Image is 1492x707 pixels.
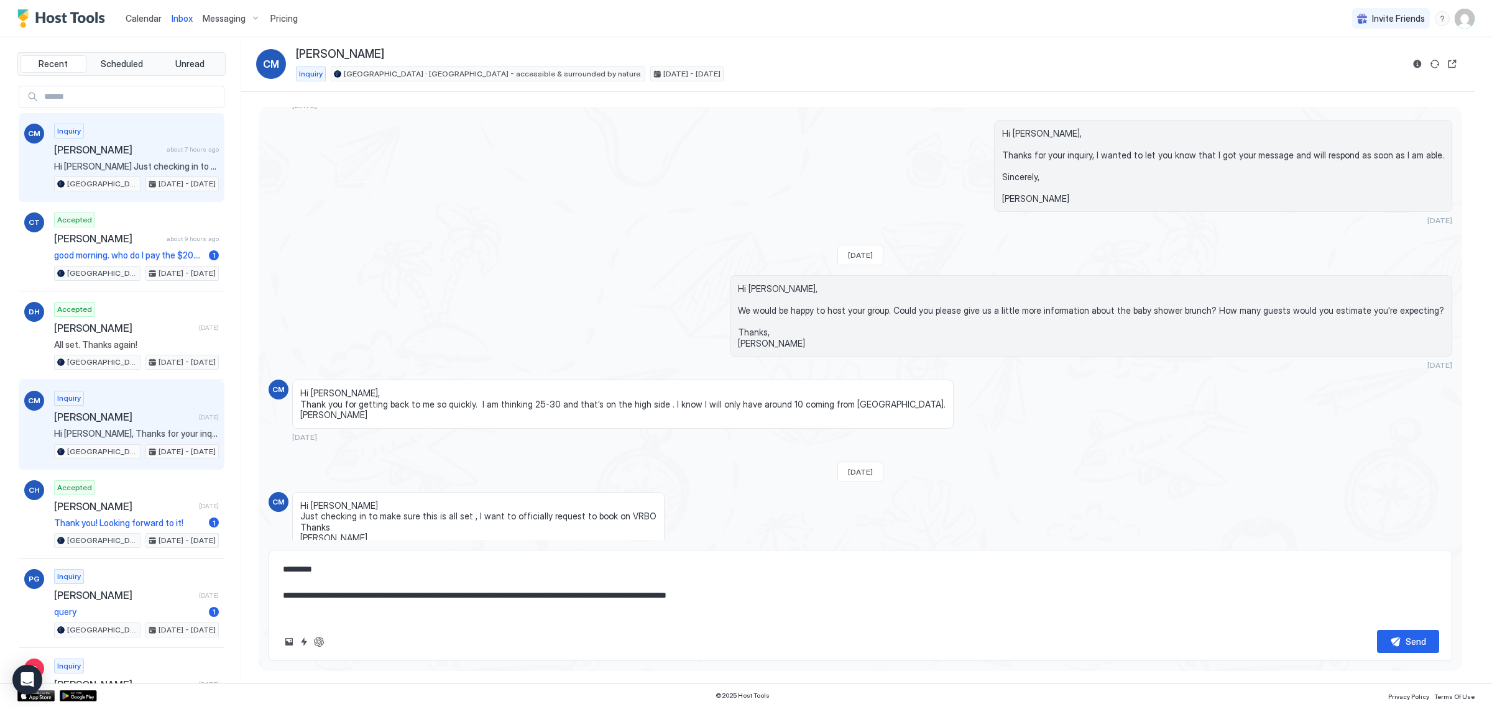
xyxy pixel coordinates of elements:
div: tab-group [17,52,226,76]
span: Accepted [57,304,92,315]
span: Inquiry [57,393,81,404]
span: Unread [175,58,205,70]
span: [PERSON_NAME] [296,47,384,62]
span: Accepted [57,482,92,493]
span: G [31,663,37,674]
span: Messaging [203,13,246,24]
button: Sync reservation [1427,57,1442,71]
span: Hi [PERSON_NAME], Thanks for your inquiry, I wanted to let you know that I got your message and w... [1002,128,1444,204]
span: [GEOGRAPHIC_DATA] · [GEOGRAPHIC_DATA] - accessible & surrounded by nature. [67,624,137,636]
span: Hi [PERSON_NAME], We would be happy to host your group. Could you please give us a little more in... [738,283,1444,349]
button: Upload image [282,634,297,649]
a: Inbox [172,12,193,25]
a: Calendar [126,12,162,25]
span: [DATE] - [DATE] [159,357,216,368]
span: 1 [213,607,216,616]
span: good morning. who do I pay the $20.00 for the BBQ? should I pay Ed directly? also, in the bear ba... [54,250,204,261]
span: Inquiry [57,125,81,137]
span: [PERSON_NAME] [54,322,194,334]
span: [DATE] [292,432,317,442]
button: Scheduled [89,55,155,73]
span: [DATE] [848,467,873,477]
span: [DATE] [848,250,873,260]
button: Send [1377,630,1439,653]
span: query [54,606,204,618]
div: App Store [17,690,55,701]
span: Hi [PERSON_NAME] Just checking in to make sure this is all set , I want to officially request to ... [300,500,656,544]
span: [DATE] - [DATE] [159,535,216,546]
span: CM [272,496,285,508]
span: Thank you! Looking forward to it! [54,518,204,529]
span: CM [28,395,40,406]
a: Host Tools Logo [17,9,111,28]
span: Pricing [270,13,298,24]
span: [DATE] - [DATE] [159,268,216,279]
span: Terms Of Use [1434,693,1475,700]
span: Recent [39,58,68,70]
span: Inquiry [299,68,323,80]
span: [PERSON_NAME] [54,500,194,513]
span: [PERSON_NAME] [54,678,194,691]
div: Send [1406,635,1426,648]
span: CH [29,485,40,496]
button: Open reservation [1445,57,1460,71]
button: Recent [21,55,86,73]
span: about 9 hours ago [167,235,219,243]
span: [PERSON_NAME] [54,232,162,245]
span: [DATE] - [DATE] [159,178,216,189]
span: [GEOGRAPHIC_DATA] · [GEOGRAPHIC_DATA] - accessible & surrounded by nature. [344,68,642,80]
button: ChatGPT Auto Reply [311,634,326,649]
span: 1 [213,250,216,260]
span: 1 [213,518,216,527]
span: [DATE] [199,413,219,421]
input: Input Field [39,86,224,107]
span: [GEOGRAPHIC_DATA] · [GEOGRAPHIC_DATA] - accessible & surrounded by nature. [67,535,137,546]
div: User profile [1455,9,1475,29]
span: Calendar [126,13,162,24]
span: [DATE] - [DATE] [159,624,216,636]
span: CM [263,57,279,71]
span: [GEOGRAPHIC_DATA] · [GEOGRAPHIC_DATA] - accessible & surrounded by nature. [67,357,137,368]
span: [PERSON_NAME] [54,144,162,156]
span: [DATE] [199,680,219,688]
span: Invite Friends [1372,13,1425,24]
span: [GEOGRAPHIC_DATA] · [GEOGRAPHIC_DATA] - accessible & surrounded by nature. [67,268,137,279]
button: Unread [157,55,223,73]
button: Reservation information [1410,57,1425,71]
span: Inquiry [57,660,81,672]
a: Terms Of Use [1434,689,1475,702]
span: Inbox [172,13,193,24]
span: [DATE] [199,502,219,510]
span: [DATE] [1427,360,1452,370]
span: PG [29,573,40,585]
span: © 2025 Host Tools [716,691,770,700]
span: [GEOGRAPHIC_DATA] · [GEOGRAPHIC_DATA] - accessible & surrounded by nature. [67,178,137,189]
span: Privacy Policy [1388,693,1429,700]
a: Google Play Store [60,690,97,701]
span: CM [272,384,285,395]
span: [DATE] - [DATE] [159,446,216,457]
span: [DATE] [1427,216,1452,225]
span: [DATE] - [DATE] [663,68,721,80]
span: Inquiry [57,571,81,582]
span: DH [29,306,40,317]
span: [PERSON_NAME] [54,589,194,601]
span: about 7 hours ago [167,145,219,153]
span: CM [28,128,40,139]
div: menu [1435,11,1450,26]
span: [DATE] [199,324,219,332]
span: CT [29,217,40,228]
a: Privacy Policy [1388,689,1429,702]
span: Scheduled [101,58,143,70]
div: Open Intercom Messenger [12,665,42,695]
span: All set. Thanks again! [54,339,219,350]
button: Quick reply [297,634,311,649]
span: Accepted [57,214,92,226]
span: Hi [PERSON_NAME], Thanks for your inquiry, I wanted to let you know that I got your message and w... [54,428,219,439]
span: [PERSON_NAME] [54,411,194,423]
span: Hi [PERSON_NAME] Just checking in to make sure this is all set , I want to officially request to ... [54,161,219,172]
span: [DATE] [199,591,219,600]
span: [GEOGRAPHIC_DATA] · [GEOGRAPHIC_DATA] - accessible & surrounded by nature. [67,446,137,457]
